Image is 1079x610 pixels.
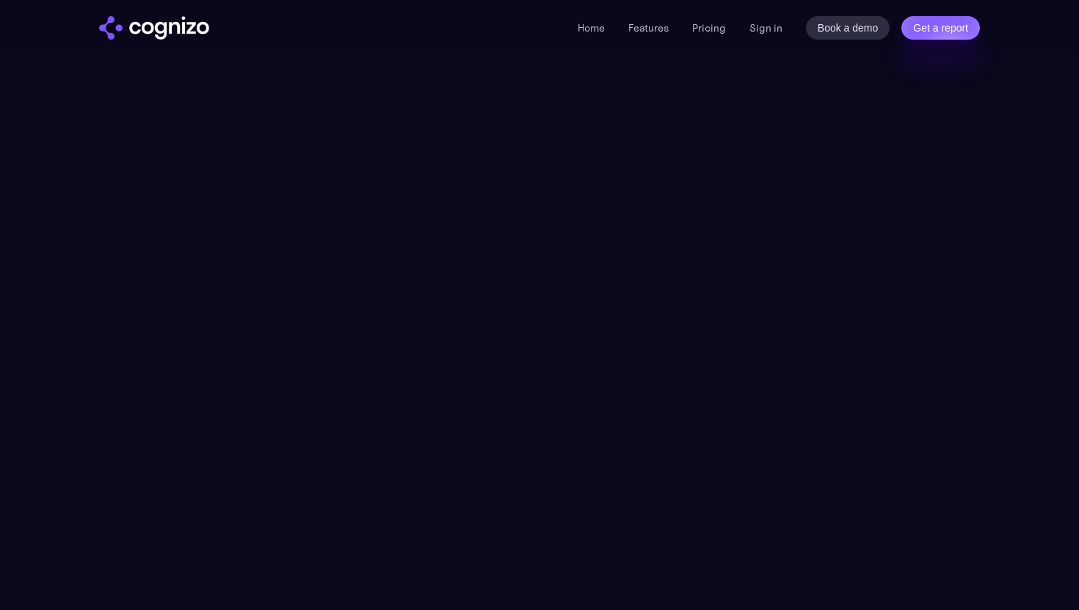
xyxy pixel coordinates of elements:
a: Get a report [901,16,980,40]
a: Home [578,21,605,35]
a: Sign in [749,19,782,37]
a: home [99,16,209,40]
a: Features [628,21,669,35]
a: Pricing [692,21,726,35]
img: cognizo logo [99,16,209,40]
a: Book a demo [806,16,890,40]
